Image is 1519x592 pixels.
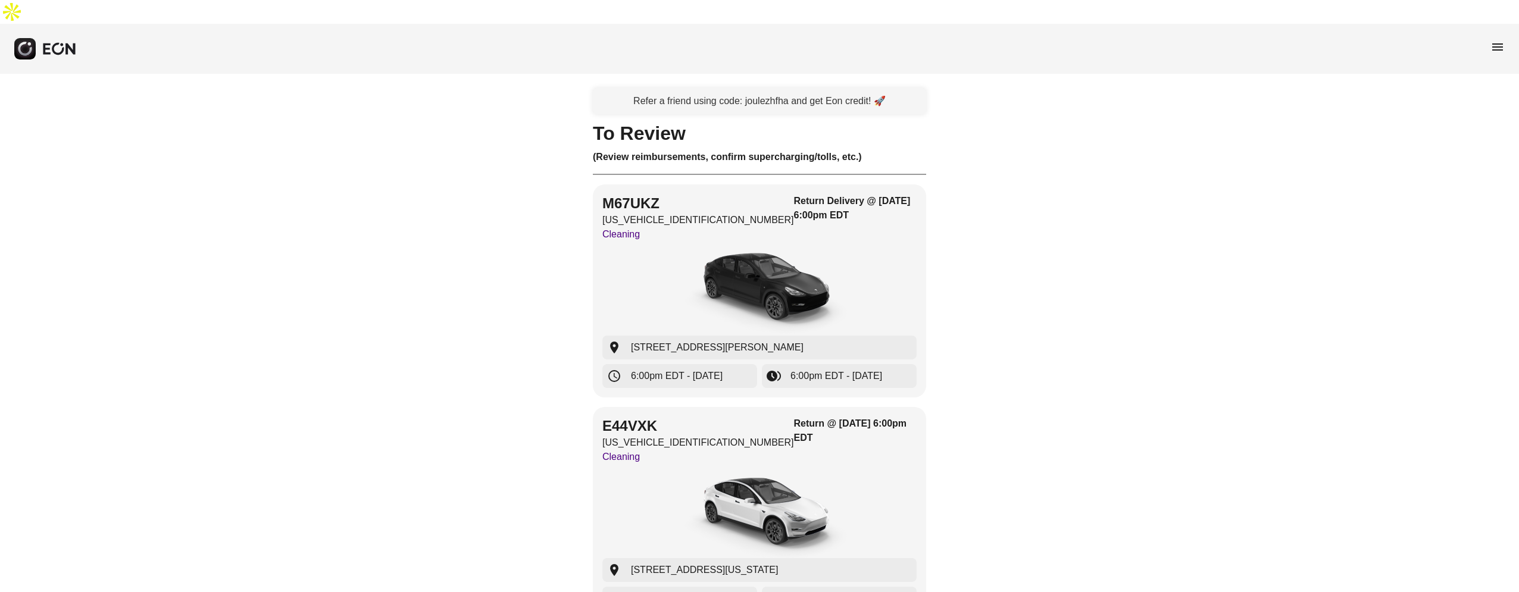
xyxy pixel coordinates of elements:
[794,194,917,223] h3: Return Delivery @ [DATE] 6:00pm EDT
[593,184,926,397] button: M67UKZ[US_VEHICLE_IDENTIFICATION_NUMBER]CleaningReturn Delivery @ [DATE] 6:00pm EDTcar[STREET_ADD...
[631,340,804,355] span: [STREET_ADDRESS][PERSON_NAME]
[607,369,621,383] span: schedule
[602,416,794,436] h2: E44VXK
[670,246,849,336] img: car
[602,213,794,227] p: [US_VEHICLE_IDENTIFICATION_NUMBER]
[631,369,723,383] span: 6:00pm EDT - [DATE]
[593,150,926,164] h3: (Review reimbursements, confirm supercharging/tolls, etc.)
[593,126,926,140] h1: To Review
[790,369,882,383] span: 6:00pm EDT - [DATE]
[767,369,781,383] span: browse_gallery
[602,450,794,464] p: Cleaning
[602,436,794,450] p: [US_VEHICLE_IDENTIFICATION_NUMBER]
[1490,40,1505,54] span: menu
[607,563,621,577] span: location_on
[631,563,778,577] span: [STREET_ADDRESS][US_STATE]
[794,416,917,445] h3: Return @ [DATE] 6:00pm EDT
[602,194,794,213] h2: M67UKZ
[670,469,849,558] img: car
[602,227,794,242] p: Cleaning
[607,340,621,355] span: location_on
[593,88,926,114] a: Refer a friend using code: joulezhfha and get Eon credit! 🚀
